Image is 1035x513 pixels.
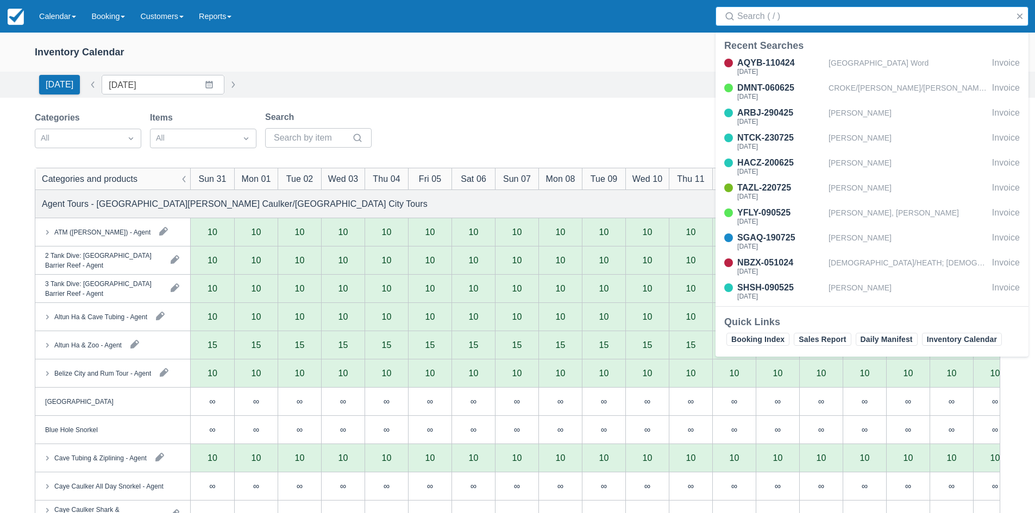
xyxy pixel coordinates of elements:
[716,81,1028,102] a: DMNT-060625[DATE]CROKE/[PERSON_NAME]/[PERSON_NAME]/[PERSON_NAME]/[PERSON_NAME]/[PERSON_NAME]Invoice
[252,369,261,377] div: 10
[295,453,305,462] div: 10
[274,128,350,148] input: Search by item
[252,284,261,293] div: 10
[992,397,998,406] div: ∞
[905,397,911,406] div: ∞
[469,227,479,236] div: 10
[829,156,988,177] div: [PERSON_NAME]
[408,416,451,444] div: ∞
[208,227,217,236] div: 10
[556,369,566,377] div: 10
[557,482,563,490] div: ∞
[737,193,824,200] div: [DATE]
[198,172,226,185] div: Sun 31
[686,256,696,264] div: 10
[737,81,824,94] div: DMNT-060625
[992,156,1020,177] div: Invoice
[817,453,826,462] div: 10
[45,396,114,406] div: [GEOGRAPHIC_DATA]
[512,312,522,321] div: 10
[862,397,868,406] div: ∞
[191,416,234,444] div: ∞
[716,281,1028,302] a: SHSH-090525[DATE][PERSON_NAME]Invoice
[471,397,476,406] div: ∞
[126,133,136,144] span: Dropdown icon
[252,312,261,321] div: 10
[208,340,217,349] div: 15
[949,425,955,434] div: ∞
[321,246,365,275] div: 10
[382,369,392,377] div: 10
[643,312,653,321] div: 10
[461,172,486,185] div: Sat 06
[295,256,305,264] div: 10
[625,275,669,303] div: 10
[295,312,305,321] div: 10
[365,416,408,444] div: ∞
[208,453,217,462] div: 10
[625,416,669,444] div: ∞
[241,133,252,144] span: Dropdown icon
[278,416,321,444] div: ∞
[209,425,215,434] div: ∞
[427,425,433,434] div: ∞
[582,416,625,444] div: ∞
[556,340,566,349] div: 15
[425,256,435,264] div: 10
[382,453,392,462] div: 10
[625,388,669,416] div: ∞
[54,368,151,378] div: Belize City and Rum Tour - Agent
[990,453,1000,462] div: 10
[39,75,80,94] button: [DATE]
[286,172,313,185] div: Tue 02
[686,284,696,293] div: 10
[45,278,162,298] div: 3 Tank Dive: [GEOGRAPHIC_DATA] Barrier Reef - Agent
[688,397,694,406] div: ∞
[42,172,137,185] div: Categories and products
[973,416,1017,444] div: ∞
[930,416,973,444] div: ∞
[737,156,824,169] div: HACZ-200625
[712,388,756,416] div: ∞
[716,206,1028,227] a: YFLY-090525[DATE][PERSON_NAME], [PERSON_NAME]Invoice
[208,369,217,377] div: 10
[829,231,988,252] div: [PERSON_NAME]
[992,181,1020,202] div: Invoice
[992,281,1020,302] div: Invoice
[669,388,712,416] div: ∞
[338,453,348,462] div: 10
[451,246,495,275] div: 10
[731,397,737,406] div: ∞
[829,56,988,77] div: [GEOGRAPHIC_DATA] Word
[338,340,348,349] div: 15
[794,333,851,346] a: Sales Report
[340,397,346,406] div: ∞
[949,397,955,406] div: ∞
[252,453,261,462] div: 10
[856,333,918,346] a: Daily Manifest
[599,340,609,349] div: 15
[321,388,365,416] div: ∞
[716,181,1028,202] a: TAZL-220725[DATE][PERSON_NAME]Invoice
[643,369,653,377] div: 10
[538,388,582,416] div: ∞
[278,275,321,303] div: 10
[591,172,618,185] div: Tue 09
[365,275,408,303] div: 10
[495,388,538,416] div: ∞
[42,197,428,210] div: Agent Tours - [GEOGRAPHIC_DATA][PERSON_NAME] Caulker/[GEOGRAPHIC_DATA] City Tours
[643,284,653,293] div: 10
[818,425,824,434] div: ∞
[512,453,522,462] div: 10
[712,275,756,303] div: 10
[905,425,911,434] div: ∞
[829,106,988,127] div: [PERSON_NAME]
[512,256,522,264] div: 10
[829,181,988,202] div: [PERSON_NAME]
[503,172,531,185] div: Sun 07
[338,256,348,264] div: 10
[365,246,408,275] div: 10
[716,56,1028,77] a: AQYB-110424[DATE][GEOGRAPHIC_DATA] WordInvoice
[384,425,390,434] div: ∞
[992,81,1020,102] div: Invoice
